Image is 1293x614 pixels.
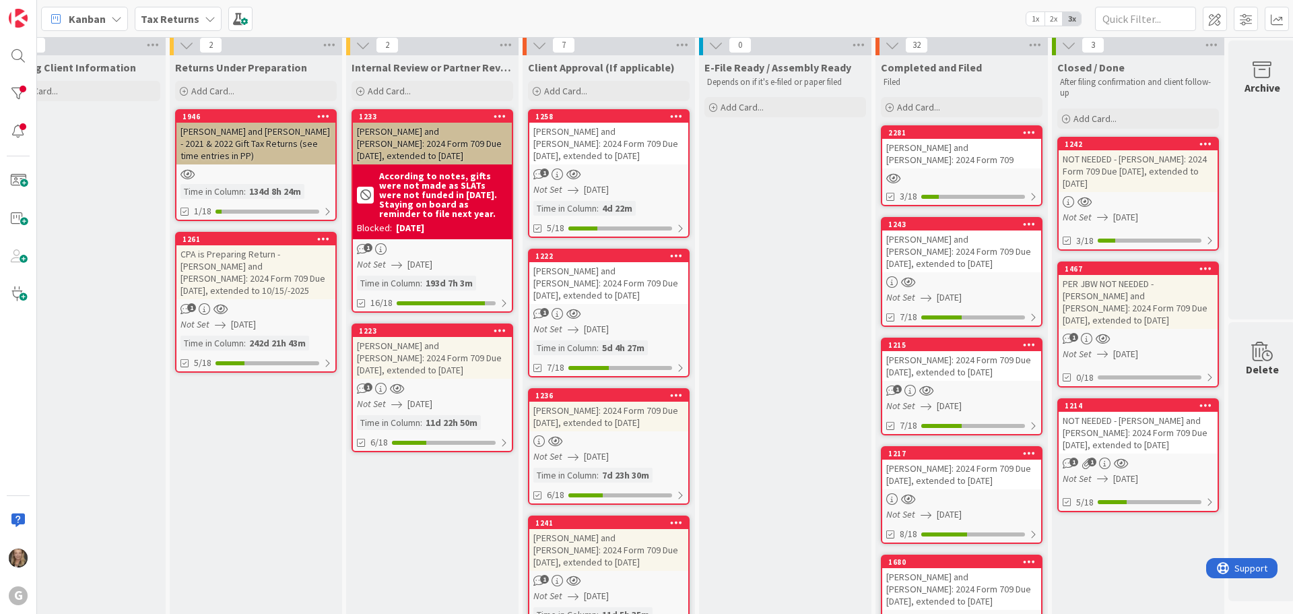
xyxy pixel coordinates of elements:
[905,37,928,53] span: 32
[529,111,688,164] div: 1258[PERSON_NAME] and [PERSON_NAME]: 2024 Form 709 Due [DATE], extended to [DATE]
[540,168,549,177] span: 1
[370,296,393,310] span: 16/18
[1060,77,1216,99] p: After filing confirmation and client follow-up
[882,339,1041,381] div: 1215[PERSON_NAME]: 2024 Form 709 Due [DATE], extended to [DATE]
[529,517,688,529] div: 1241
[176,233,335,245] div: 1261
[886,400,915,412] i: Not Set
[707,77,863,88] p: Depends on if it's e-filed or paper filed
[535,251,688,261] div: 1222
[1059,263,1218,275] div: 1467
[529,390,688,431] div: 1236[PERSON_NAME]: 2024 Form 709 Due [DATE], extended to [DATE]
[888,340,1041,350] div: 1215
[897,101,940,113] span: Add Card...
[357,398,386,410] i: Not Set
[881,61,982,74] span: Completed and Filed
[379,171,508,218] b: According to notes, gifts were not made as SLATs were not funded in [DATE]. Staying on board as r...
[1069,333,1078,342] span: 1
[1076,234,1094,248] span: 3/18
[9,9,28,28] img: Visit kanbanzone.com
[246,184,304,199] div: 134d 8h 24m
[420,276,422,290] span: :
[528,61,675,74] span: Client Approval (If applicable)
[540,308,549,317] span: 1
[599,468,653,483] div: 7d 23h 30m
[1095,7,1196,31] input: Quick Filter...
[420,415,422,430] span: :
[175,61,307,74] span: Returns Under Preparation
[183,235,335,244] div: 1261
[529,250,688,304] div: 1222[PERSON_NAME] and [PERSON_NAME]: 2024 Form 709 Due [DATE], extended to [DATE]
[547,221,564,235] span: 5/18
[187,303,196,312] span: 1
[888,557,1041,567] div: 1680
[176,111,335,123] div: 1946
[535,112,688,121] div: 1258
[244,336,246,350] span: :
[888,449,1041,458] div: 1217
[359,326,512,336] div: 1223
[544,85,587,97] span: Add Card...
[882,448,1041,489] div: 1217[PERSON_NAME]: 2024 Form 709 Due [DATE], extended to [DATE]
[900,419,917,433] span: 7/18
[1026,12,1045,26] span: 1x
[1059,263,1218,329] div: 1467PER JBW NOT NEEDED - [PERSON_NAME] and [PERSON_NAME]: 2024 Form 709 Due [DATE], extended to [...
[1059,138,1218,192] div: 1242NOT NEEDED - [PERSON_NAME]: 2024 Form 709 Due [DATE], extended to [DATE]
[1045,12,1063,26] span: 2x
[353,337,512,379] div: [PERSON_NAME] and [PERSON_NAME]: 2024 Form 709 Due [DATE], extended to [DATE]
[407,257,432,272] span: [DATE]
[882,127,1041,139] div: 2281
[900,310,917,324] span: 7/18
[1076,495,1094,510] span: 5/18
[407,397,432,411] span: [DATE]
[900,189,917,204] span: 3/18
[597,201,599,216] span: :
[1082,37,1104,53] span: 3
[353,123,512,164] div: [PERSON_NAME] and [PERSON_NAME]: 2024 Form 709 Due [DATE], extended to [DATE]
[529,517,688,571] div: 1241[PERSON_NAME] and [PERSON_NAME]: 2024 Form 709 Due [DATE], extended to [DATE]
[882,568,1041,610] div: [PERSON_NAME] and [PERSON_NAME]: 2024 Form 709 Due [DATE], extended to [DATE]
[180,318,209,330] i: Not Set
[599,340,648,355] div: 5d 4h 27m
[180,336,244,350] div: Time in Column
[882,556,1041,610] div: 1680[PERSON_NAME] and [PERSON_NAME]: 2024 Form 709 Due [DATE], extended to [DATE]
[1063,472,1092,485] i: Not Set
[882,218,1041,231] div: 1243
[584,450,609,464] span: [DATE]
[353,325,512,379] div: 1223[PERSON_NAME] and [PERSON_NAME]: 2024 Form 709 Due [DATE], extended to [DATE]
[141,12,199,26] b: Tax Returns
[1073,113,1117,125] span: Add Card...
[529,111,688,123] div: 1258
[376,37,399,53] span: 2
[529,390,688,402] div: 1236
[937,508,962,522] span: [DATE]
[886,508,915,520] i: Not Set
[884,77,1040,88] p: Filed
[1065,264,1218,274] div: 1467
[888,128,1041,137] div: 2281
[28,2,61,18] span: Support
[370,435,388,450] span: 6/18
[533,323,562,335] i: Not Set
[244,184,246,199] span: :
[882,218,1041,272] div: 1243[PERSON_NAME] and [PERSON_NAME]: 2024 Form 709 Due [DATE], extended to [DATE]
[704,61,851,74] span: E-File Ready / Assembly Ready
[888,220,1041,229] div: 1243
[357,258,386,270] i: Not Set
[1113,210,1138,224] span: [DATE]
[1245,80,1280,96] div: Archive
[900,527,917,541] span: 8/18
[176,233,335,299] div: 1261CPA is Preparing Return - [PERSON_NAME] and [PERSON_NAME]: 2024 Form 709 Due [DATE], extended...
[353,111,512,164] div: 1233[PERSON_NAME] and [PERSON_NAME]: 2024 Form 709 Due [DATE], extended to [DATE]
[533,468,597,483] div: Time in Column
[729,37,752,53] span: 0
[540,575,549,584] span: 1
[183,112,335,121] div: 1946
[882,448,1041,460] div: 1217
[176,245,335,299] div: CPA is Preparing Return - [PERSON_NAME] and [PERSON_NAME]: 2024 Form 709 Due [DATE], extended to ...
[194,204,211,218] span: 1/18
[584,183,609,197] span: [DATE]
[1069,458,1078,466] span: 1
[69,11,106,27] span: Kanban
[533,590,562,602] i: Not Set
